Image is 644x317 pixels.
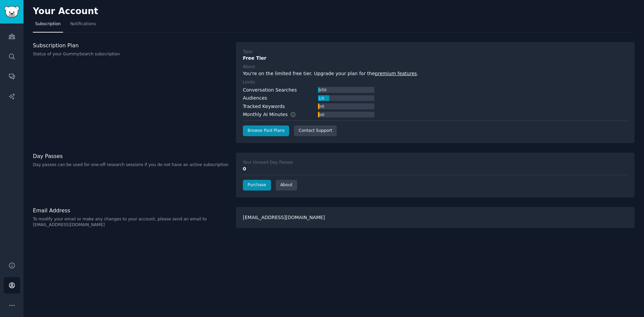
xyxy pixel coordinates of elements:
div: 1 / 5 [318,95,325,101]
h3: Day Passes [33,153,229,160]
p: Status of your GummySearch subscription [33,51,229,57]
h3: Subscription Plan [33,42,229,49]
a: Purchase [243,180,271,191]
div: Type [243,49,252,55]
span: Subscription [35,21,61,27]
span: Notifications [70,21,96,27]
div: 0 [243,165,628,172]
div: Audiences [243,95,267,102]
div: Limits [243,80,255,86]
a: Notifications [68,19,98,33]
a: About [276,180,297,191]
div: Tracked Keywords [243,103,285,110]
div: Conversation Searches [243,87,297,94]
div: Your Unused Day Passes [243,160,293,166]
div: 0 / 0 [318,103,325,109]
div: Monthly AI Minutes [243,111,303,118]
div: Free Tier [243,55,628,62]
h2: Your Account [33,6,98,17]
h3: Email Address [33,207,229,214]
a: premium features [375,71,417,76]
p: To modify your email or make any changes to your account, please send an email to [EMAIL_ADDRESS]... [33,216,229,228]
div: 0 / 50 [318,87,327,93]
a: Browse Paid Plans [243,125,289,136]
div: About [243,64,255,70]
a: Contact Support [294,125,337,136]
div: 0 / 0 [318,112,325,118]
p: Day passes can be used for one-off research sessions if you do not have an active subscription [33,162,229,168]
div: [EMAIL_ADDRESS][DOMAIN_NAME] [236,207,635,228]
a: Subscription [33,19,63,33]
img: GummySearch logo [4,6,19,18]
div: You're on the limited free tier. Upgrade your plan for the . [243,70,628,77]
